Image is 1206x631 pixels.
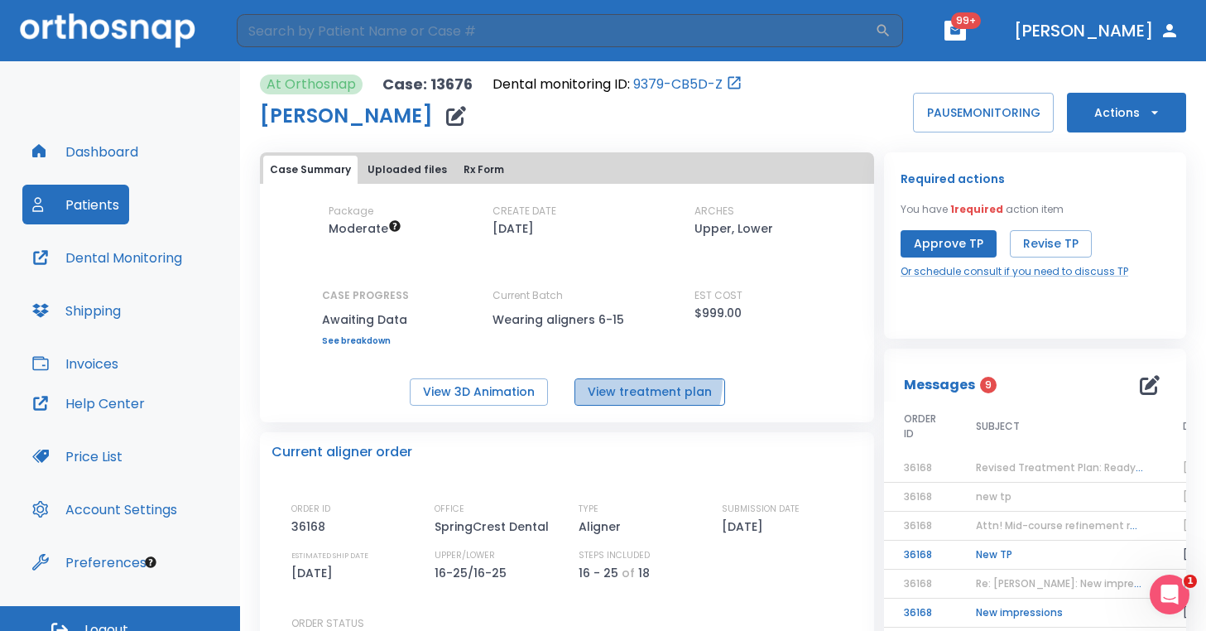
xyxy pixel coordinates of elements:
[22,185,129,224] button: Patients
[579,563,618,583] p: 16 - 25
[22,344,128,383] button: Invoices
[904,412,936,441] span: ORDER ID
[492,75,742,94] div: Open patient in dental monitoring portal
[457,156,511,184] button: Rx Form
[884,541,956,570] td: 36168
[694,303,742,323] p: $999.00
[237,14,875,47] input: Search by Patient Name or Case #
[980,377,997,393] span: 9
[579,517,627,537] p: Aligner
[574,378,725,406] button: View treatment plan
[579,502,598,517] p: TYPE
[291,548,368,563] p: ESTIMATED SHIP DATE
[22,542,156,582] button: Preferences
[263,156,358,184] button: Case Summary
[694,204,734,219] p: ARCHES
[329,204,373,219] p: Package
[633,75,723,94] a: 9379-CB5D-Z
[20,13,195,47] img: Orthosnap
[951,12,981,29] span: 99+
[492,310,641,330] p: Wearing aligners 6-15
[901,169,1005,189] p: Required actions
[22,436,132,476] button: Price List
[143,555,158,570] div: Tooltip anchor
[22,132,148,171] button: Dashboard
[904,576,932,590] span: 36168
[291,563,339,583] p: [DATE]
[322,336,409,346] a: See breakdown
[291,616,862,631] p: ORDER STATUS
[22,383,155,423] button: Help Center
[291,502,330,517] p: ORDER ID
[950,202,1003,216] span: 1 required
[579,548,650,563] p: STEPS INCLUDED
[956,541,1163,570] td: New TP
[904,375,975,395] p: Messages
[361,156,454,184] button: Uploaded files
[382,75,473,94] p: Case: 13676
[22,238,192,277] button: Dental Monitoring
[901,264,1128,279] a: Or schedule consult if you need to discuss TP
[435,517,555,537] p: SpringCrest Dental
[22,291,131,330] button: Shipping
[622,563,635,583] p: of
[492,219,534,238] p: [DATE]
[913,93,1054,132] button: PAUSEMONITORING
[435,563,512,583] p: 16-25/16-25
[1150,575,1189,614] iframe: Intercom live chat
[22,489,187,529] button: Account Settings
[260,106,433,126] h1: [PERSON_NAME]
[492,288,641,303] p: Current Batch
[904,460,932,474] span: 36168
[1184,575,1197,588] span: 1
[492,75,630,94] p: Dental monitoring ID:
[263,156,871,184] div: tabs
[322,288,409,303] p: CASE PROGRESS
[901,230,997,258] button: Approve TP
[329,220,401,237] span: Up to 20 Steps (40 aligners)
[956,599,1163,628] td: New impressions
[976,460,1199,474] span: Revised Treatment Plan: Ready for Approval
[435,548,495,563] p: UPPER/LOWER
[722,502,800,517] p: SUBMISSION DATE
[694,219,773,238] p: Upper, Lower
[638,563,650,583] p: 18
[901,202,1064,217] p: You have action item
[976,518,1169,532] span: Attn! Mid-course refinement required
[322,310,409,330] p: Awaiting Data
[976,419,1020,434] span: SUBJECT
[976,489,1011,503] span: new tp
[410,378,548,406] button: View 3D Animation
[884,599,956,628] td: 36168
[904,489,932,503] span: 36168
[694,288,742,303] p: EST COST
[271,442,412,462] p: Current aligner order
[904,518,932,532] span: 36168
[1007,16,1186,46] button: [PERSON_NAME]
[1067,93,1186,132] button: Actions
[1010,230,1092,258] button: Revise TP
[435,502,464,517] p: OFFICE
[492,204,556,219] p: CREATE DATE
[722,517,769,537] p: [DATE]
[267,75,356,94] p: At Orthosnap
[291,517,331,537] p: 36168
